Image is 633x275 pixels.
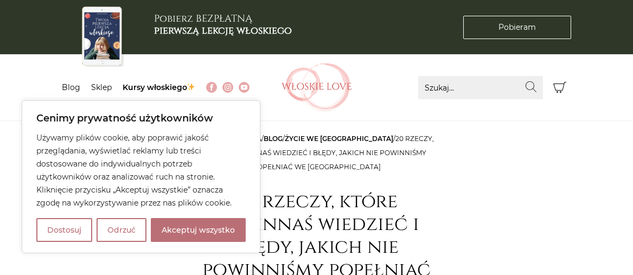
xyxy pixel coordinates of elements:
[207,135,434,171] span: 20 rzeczy, które powinnaś wiedzieć i błędy, jakich nie powinniśmy popełniać we [GEOGRAPHIC_DATA]
[264,135,283,143] a: Blog
[548,76,572,99] button: Koszyk
[123,82,196,92] a: Kursy włoskiego
[463,16,571,39] a: Pobieram
[154,24,292,37] b: pierwszą lekcję włoskiego
[418,76,543,99] input: Szukaj...
[282,63,352,112] img: Włoskielove
[154,13,292,36] h3: Pobierz BEZPŁATNĄ
[36,131,246,209] p: Używamy plików cookie, aby poprawić jakość przeglądania, wyświetlać reklamy lub treści dostosowan...
[285,135,393,143] a: Życie we [GEOGRAPHIC_DATA]
[151,218,246,242] button: Akceptuj wszystko
[36,112,246,125] p: Cenimy prywatność użytkowników
[498,22,536,33] span: Pobieram
[91,82,112,92] a: Sklep
[62,82,80,92] a: Blog
[36,218,92,242] button: Dostosuj
[187,83,195,91] img: ✨
[199,135,434,171] span: / / /
[97,218,146,242] button: Odrzuć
